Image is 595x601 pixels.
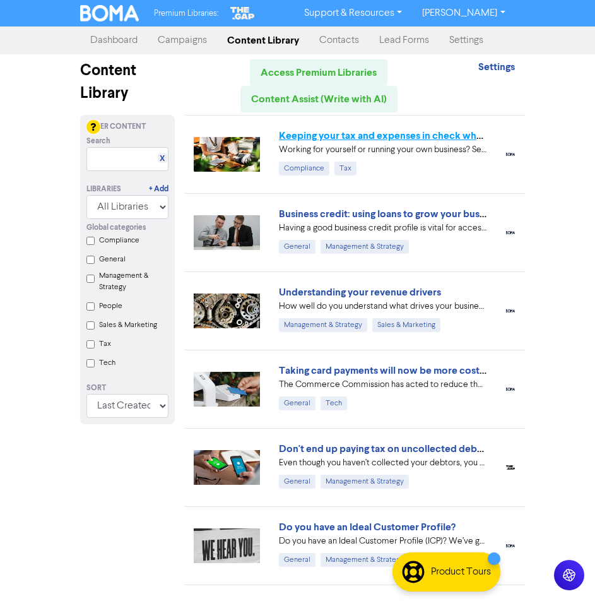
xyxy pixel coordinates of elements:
[412,3,515,23] a: [PERSON_NAME]
[279,535,487,548] div: Do you have an Ideal Customer Profile (ICP)? We’ve got advice on five key elements to include in ...
[80,5,139,21] img: BOMA Logo
[99,300,122,312] label: People
[86,121,168,133] div: Filter Content
[279,378,487,391] div: The Commerce Commission has acted to reduce the cost of interchange fees on Visa and Mastercard p...
[99,235,139,246] label: Compliance
[478,62,515,73] a: Settings
[80,59,175,105] div: Content Library
[154,9,218,18] span: Premium Libraries:
[279,553,315,567] div: General
[279,286,441,299] a: Understanding your revenue drivers
[279,129,591,142] a: Keeping your tax and expenses in check when you are self-employed
[279,208,502,220] a: Business credit: using loans to grow your business
[279,143,487,157] div: Working for yourself or running your own business? Setup robust systems for expenses & tax requir...
[506,231,515,234] img: boma
[309,28,369,53] a: Contacts
[149,184,168,195] a: + Add
[294,3,412,23] a: Support & Resources
[372,318,440,332] div: Sales & Marketing
[279,162,329,176] div: Compliance
[240,86,398,112] a: Content Assist (Write with AI)
[506,309,515,312] img: boma_accounting
[334,162,356,176] div: Tax
[99,338,111,350] label: Tax
[321,553,409,567] div: Management & Strategy
[369,28,439,53] a: Lead Forms
[279,521,456,533] a: Do you have an Ideal Customer Profile?
[279,364,523,377] a: Taking card payments will now be more cost effective
[279,456,487,470] div: Even though you haven’t collected your debtors, you still have to pay tax on them. This is becaus...
[279,240,315,254] div: General
[86,222,168,234] div: Global categories
[279,222,487,235] div: Having a good business credit profile is vital for accessing routes to funding. We look at six di...
[80,28,148,53] a: Dashboard
[148,28,217,53] a: Campaigns
[99,319,157,331] label: Sales & Marketing
[160,154,165,164] a: X
[99,254,126,265] label: General
[279,475,315,489] div: General
[439,28,493,53] a: Settings
[321,475,409,489] div: Management & Strategy
[99,270,168,293] label: Management & Strategy
[279,443,498,455] a: Don't end up paying tax on uncollected debtors!
[279,396,315,410] div: General
[279,300,487,313] div: How well do you understand what drives your business revenue? We can help you review your numbers...
[86,184,121,195] div: Libraries
[86,136,110,147] span: Search
[478,61,515,73] strong: Settings
[437,465,595,601] iframe: Chat Widget
[217,28,309,53] a: Content Library
[279,318,367,332] div: Management & Strategy
[99,357,115,369] label: Tech
[506,153,515,155] img: boma_accounting
[321,396,347,410] div: Tech
[86,383,168,394] div: Sort
[228,5,256,21] img: The Gap
[321,240,409,254] div: Management & Strategy
[250,59,387,86] a: Access Premium Libraries
[506,388,515,390] img: boma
